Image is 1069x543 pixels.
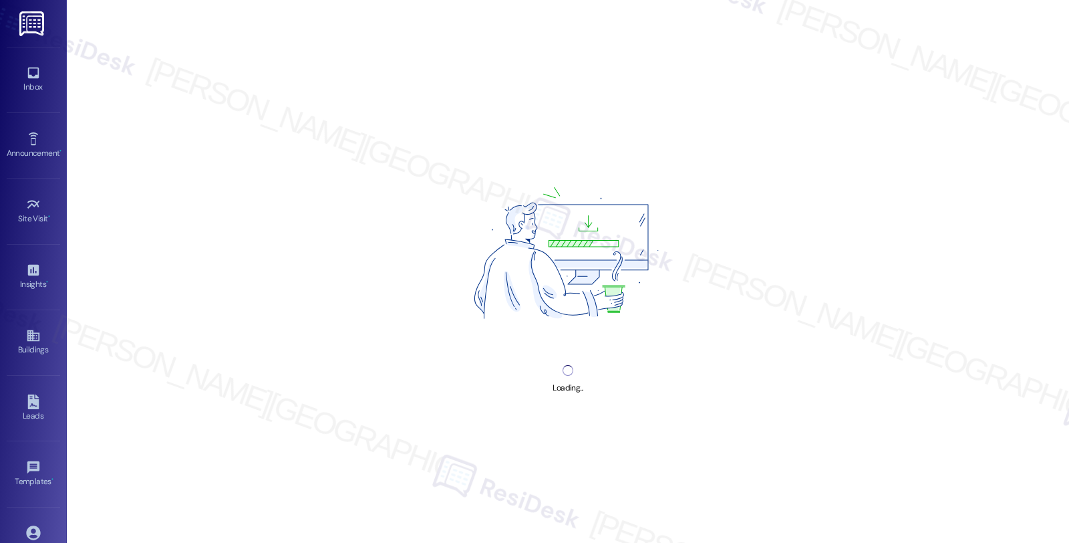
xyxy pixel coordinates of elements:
[46,278,48,287] span: •
[19,11,47,36] img: ResiDesk Logo
[7,193,60,229] a: Site Visit •
[48,212,50,221] span: •
[7,456,60,492] a: Templates •
[7,324,60,360] a: Buildings
[7,259,60,295] a: Insights •
[553,381,583,395] div: Loading...
[7,391,60,427] a: Leads
[51,475,53,484] span: •
[7,62,60,98] a: Inbox
[59,146,61,156] span: •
